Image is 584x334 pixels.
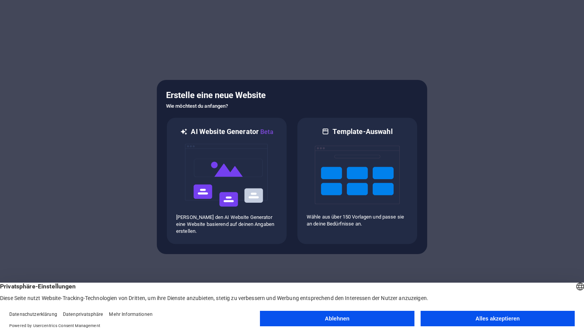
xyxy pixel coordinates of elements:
[259,128,273,136] span: Beta
[297,117,418,245] div: Template-AuswahlWähle aus über 150 Vorlagen und passe sie an deine Bedürfnisse an.
[166,89,418,102] h5: Erstelle eine neue Website
[307,214,408,227] p: Wähle aus über 150 Vorlagen und passe sie an deine Bedürfnisse an.
[333,127,392,136] h6: Template-Auswahl
[176,214,277,235] p: [PERSON_NAME] den AI Website Generator eine Website basierend auf deinen Angaben erstellen.
[166,102,418,111] h6: Wie möchtest du anfangen?
[184,137,269,214] img: ai
[166,117,287,245] div: AI Website GeneratorBetaai[PERSON_NAME] den AI Website Generator eine Website basierend auf deine...
[191,127,273,137] h6: AI Website Generator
